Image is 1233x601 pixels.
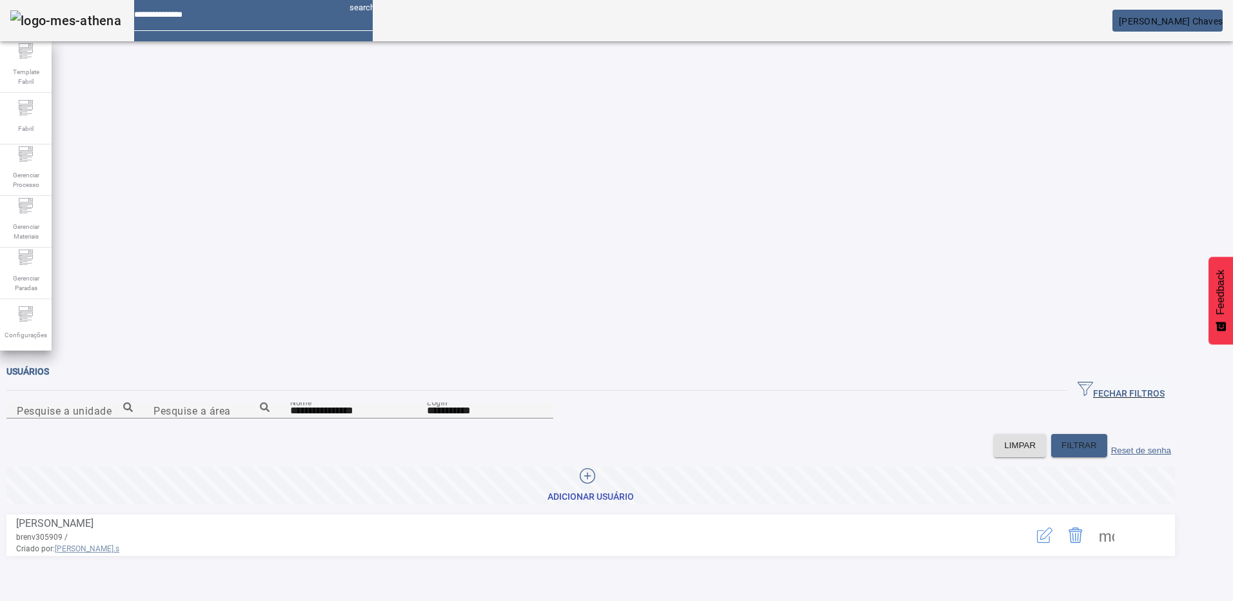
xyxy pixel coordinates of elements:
button: Reset de senha [1107,434,1175,457]
mat-label: Pesquise a unidade [17,404,112,417]
span: [PERSON_NAME] [16,517,94,529]
img: logo-mes-athena [10,10,121,31]
span: Usuários [6,366,49,377]
span: FECHAR FILTROS [1078,381,1165,400]
span: Feedback [1215,270,1227,315]
span: Fabril [14,120,37,137]
span: Template Fabril [6,63,45,90]
mat-label: Nome [290,397,311,406]
mat-label: Login [427,397,448,406]
span: Criado por: [16,543,979,555]
span: [PERSON_NAME].s [55,544,119,553]
input: Number [153,403,270,419]
span: brenv305909 / [16,533,68,542]
span: [PERSON_NAME] Chaves [1119,16,1223,26]
div: Adicionar Usuário [547,491,634,504]
input: Number [17,403,133,419]
button: FECHAR FILTROS [1067,379,1175,402]
span: Configurações [1,326,51,344]
button: FILTRAR [1051,434,1107,457]
span: Gerenciar Processo [6,166,45,193]
button: Feedback - Mostrar pesquisa [1208,257,1233,344]
span: FILTRAR [1061,439,1097,452]
span: Gerenciar Paradas [6,270,45,297]
button: Adicionar Usuário [6,467,1175,504]
span: LIMPAR [1004,439,1036,452]
button: Delete [1060,520,1091,551]
mat-label: Pesquise a área [153,404,231,417]
span: Gerenciar Materiais [6,218,45,245]
label: Reset de senha [1111,446,1171,455]
button: Mais [1091,520,1122,551]
button: LIMPAR [994,434,1046,457]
